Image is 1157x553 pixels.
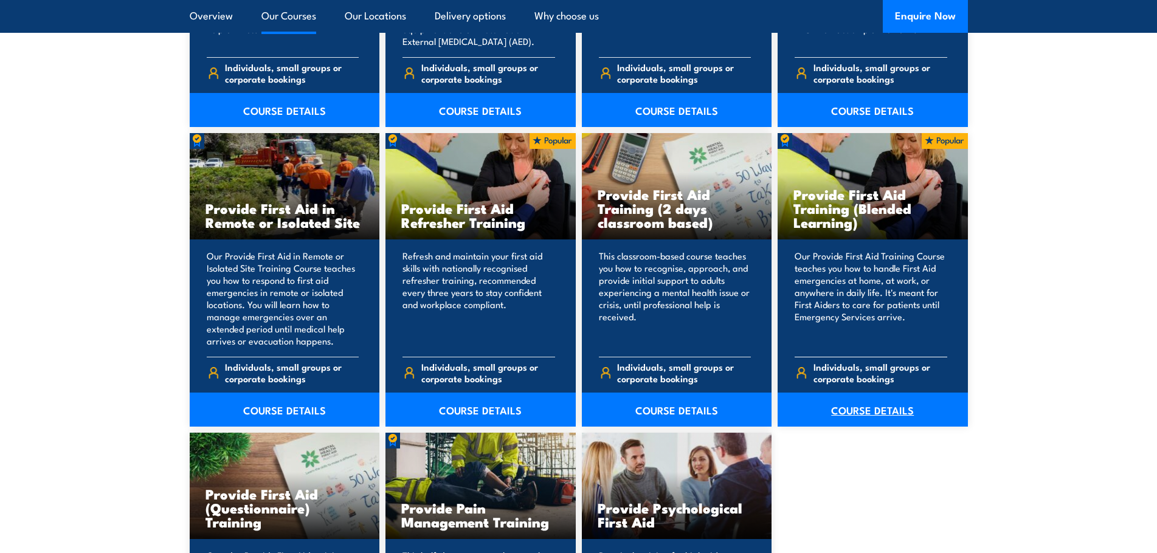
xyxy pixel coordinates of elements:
a: COURSE DETAILS [582,93,772,127]
a: COURSE DETAILS [778,393,968,427]
h3: Provide First Aid Training (2 days classroom based) [598,187,756,229]
span: Individuals, small groups or corporate bookings [421,61,555,84]
span: Individuals, small groups or corporate bookings [813,361,947,384]
p: Our Provide First Aid Training Course teaches you how to handle First Aid emergencies at home, at... [795,250,947,347]
h3: Provide Psychological First Aid [598,501,756,529]
h3: Provide First Aid Training (Blended Learning) [793,187,952,229]
p: Our Provide First Aid in Remote or Isolated Site Training Course teaches you how to respond to fi... [207,250,359,347]
span: Individuals, small groups or corporate bookings [813,61,947,84]
a: COURSE DETAILS [190,393,380,427]
span: Individuals, small groups or corporate bookings [617,61,751,84]
h3: Provide Pain Management Training [401,501,560,529]
span: Individuals, small groups or corporate bookings [225,61,359,84]
h3: Provide First Aid in Remote or Isolated Site [205,201,364,229]
h3: Provide First Aid (Questionnaire) Training [205,487,364,529]
p: Refresh and maintain your first aid skills with nationally recognised refresher training, recomme... [402,250,555,347]
p: This classroom-based course teaches you how to recognise, approach, and provide initial support t... [599,250,751,347]
span: Individuals, small groups or corporate bookings [225,361,359,384]
h3: Provide First Aid Refresher Training [401,201,560,229]
span: Individuals, small groups or corporate bookings [421,361,555,384]
a: COURSE DETAILS [385,93,576,127]
a: COURSE DETAILS [190,93,380,127]
a: COURSE DETAILS [385,393,576,427]
a: COURSE DETAILS [778,93,968,127]
a: COURSE DETAILS [582,393,772,427]
span: Individuals, small groups or corporate bookings [617,361,751,384]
